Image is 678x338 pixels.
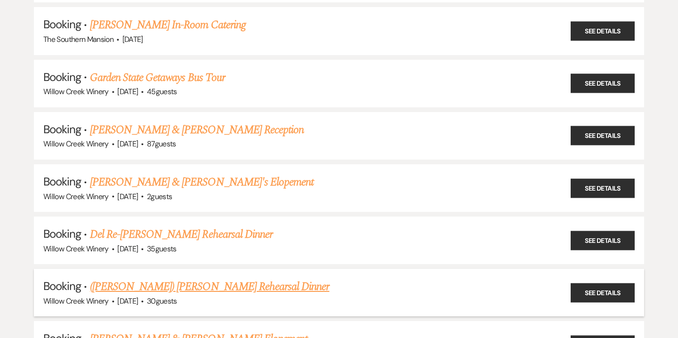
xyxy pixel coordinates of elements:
span: Booking [43,70,81,84]
a: [PERSON_NAME] In-Room Catering [90,16,246,33]
span: [DATE] [117,244,138,254]
a: [PERSON_NAME] & [PERSON_NAME]'s Elopement [90,174,314,191]
span: [DATE] [117,139,138,149]
a: See Details [571,126,635,145]
span: 30 guests [147,296,177,306]
span: 2 guests [147,192,172,201]
span: Booking [43,122,81,137]
a: See Details [571,231,635,250]
span: [DATE] [117,192,138,201]
span: Willow Creek Winery [43,192,109,201]
a: See Details [571,283,635,302]
span: 45 guests [147,87,177,97]
span: [DATE] [122,34,143,44]
span: Willow Creek Winery [43,296,109,306]
a: Del Re-[PERSON_NAME] Rehearsal Dinner [90,226,273,243]
span: Booking [43,17,81,32]
span: Willow Creek Winery [43,244,109,254]
span: Willow Creek Winery [43,87,109,97]
span: The Southern Mansion [43,34,113,44]
a: ([PERSON_NAME]) [PERSON_NAME] Rehearsal Dinner [90,278,330,295]
span: [DATE] [117,87,138,97]
a: Garden State Getaways Bus Tour [90,69,225,86]
a: See Details [571,178,635,198]
span: 35 guests [147,244,177,254]
span: Booking [43,174,81,189]
span: [DATE] [117,296,138,306]
span: 87 guests [147,139,176,149]
a: [PERSON_NAME] & [PERSON_NAME] Reception [90,121,304,138]
span: Booking [43,279,81,293]
span: Booking [43,226,81,241]
span: Willow Creek Winery [43,139,109,149]
a: See Details [571,74,635,93]
a: See Details [571,21,635,40]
